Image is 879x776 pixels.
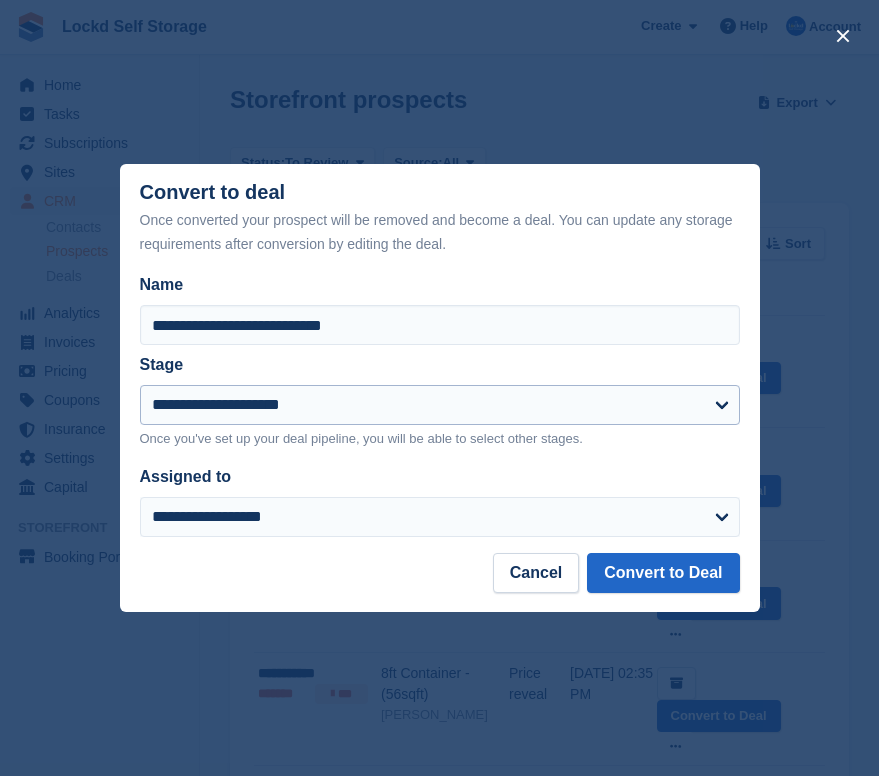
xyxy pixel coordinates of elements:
label: Name [140,273,740,297]
button: Convert to Deal [587,553,739,593]
p: Once you've set up your deal pipeline, you will be able to select other stages. [140,429,740,449]
div: Convert to deal [140,181,740,256]
label: Assigned to [140,468,232,485]
div: Once converted your prospect will be removed and become a deal. You can update any storage requir... [140,208,740,256]
label: Stage [140,356,184,373]
button: Cancel [493,553,579,593]
button: close [827,20,859,52]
